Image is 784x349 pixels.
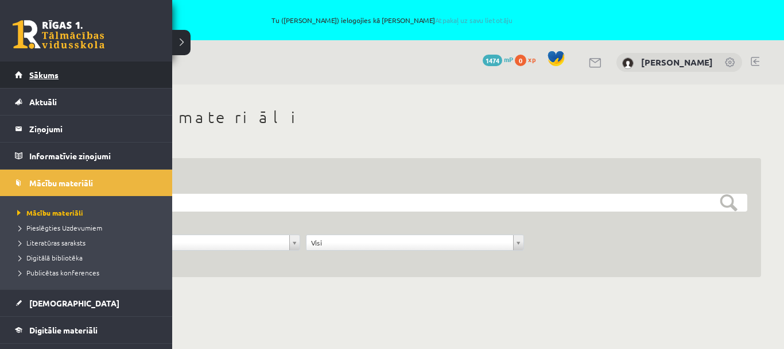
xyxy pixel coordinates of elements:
span: mP [504,55,513,64]
span: Mācību materiāli [29,178,93,188]
a: Digitālā bibliotēka [14,252,161,263]
a: [DEMOGRAPHIC_DATA] [15,290,158,316]
a: Visi [306,235,523,250]
span: Digitālie materiāli [29,325,98,335]
a: Rīgas 1. Tālmācības vidusskola [13,20,104,49]
a: 0 xp [515,55,541,64]
h3: Filtrs [83,172,733,187]
span: Aktuāli [29,97,57,107]
a: Ziņojumi [15,116,158,142]
legend: Ziņojumi [29,116,158,142]
a: Pieslēgties Uzdevumiem [14,223,161,233]
span: Mācību materiāli [14,208,83,217]
span: Visi [311,235,508,250]
a: Jebkuram priekšmetam [83,235,300,250]
span: Publicētas konferences [14,268,99,277]
span: Digitālā bibliotēka [14,253,83,262]
span: Pieslēgties Uzdevumiem [14,223,102,232]
a: Mācību materiāli [15,170,158,196]
a: Informatīvie ziņojumi [15,143,158,169]
span: [DEMOGRAPHIC_DATA] [29,298,119,308]
span: Jebkuram priekšmetam [88,235,285,250]
legend: Informatīvie ziņojumi [29,143,158,169]
a: Sākums [15,62,158,88]
span: Sākums [29,70,59,80]
a: Mācību materiāli [14,208,161,218]
span: Tu ([PERSON_NAME]) ielogojies kā [PERSON_NAME] [79,17,706,24]
a: Literatūras saraksts [14,237,161,248]
a: Atpakaļ uz savu lietotāju [435,16,513,25]
span: Literatūras saraksts [14,238,86,247]
a: Aktuāli [15,89,158,115]
a: Digitālie materiāli [15,317,158,343]
a: Publicētas konferences [14,267,161,278]
span: 0 [515,55,526,66]
a: [PERSON_NAME] [641,56,713,68]
h1: Mācību materiāli [69,108,761,127]
span: 1474 [483,55,502,66]
a: 1474 mP [483,55,513,64]
img: Dmitrijs Fedičevs [622,57,634,69]
span: xp [528,55,535,64]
